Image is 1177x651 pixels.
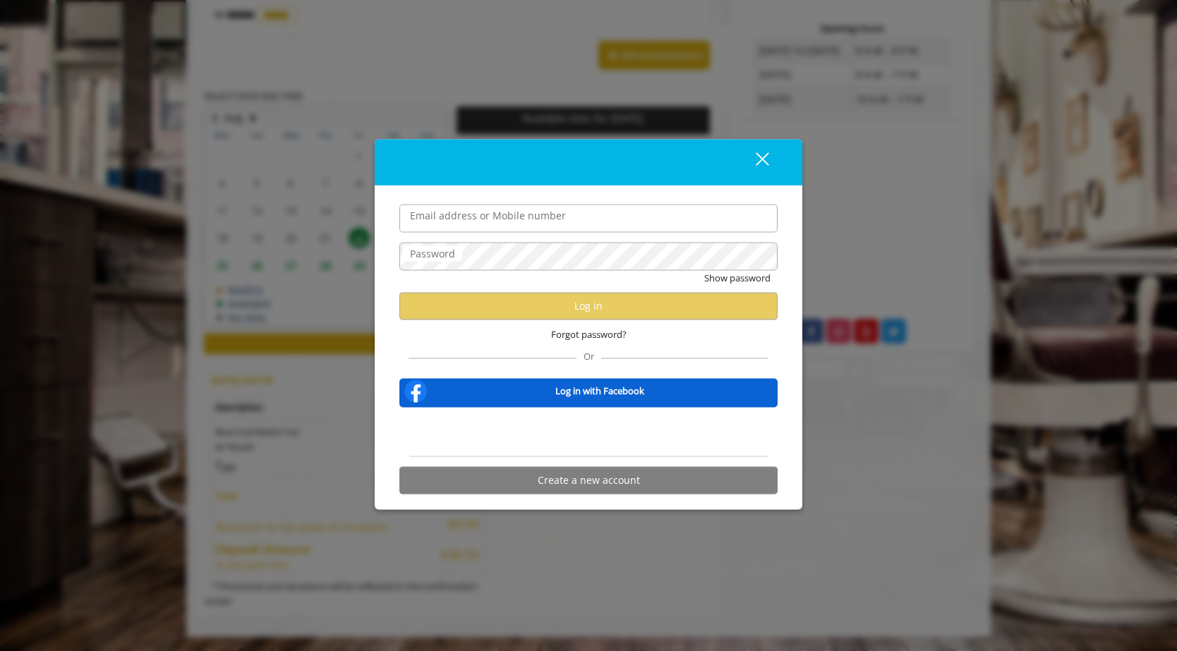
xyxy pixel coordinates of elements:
span: Forgot password? [551,327,627,341]
input: Password [399,242,778,270]
button: close dialog [730,147,778,176]
iframe: Sign in with Google Button [508,416,669,447]
button: Log in [399,292,778,320]
img: facebook-logo [402,377,430,405]
label: Email address or Mobile number [403,207,573,223]
b: Log in with Facebook [555,384,644,398]
button: Create a new account [399,466,778,494]
input: Email address or Mobile number [399,204,778,232]
span: Or [577,349,601,362]
label: Password [403,245,462,261]
div: close dialog [740,152,768,173]
button: Show password [704,270,771,285]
